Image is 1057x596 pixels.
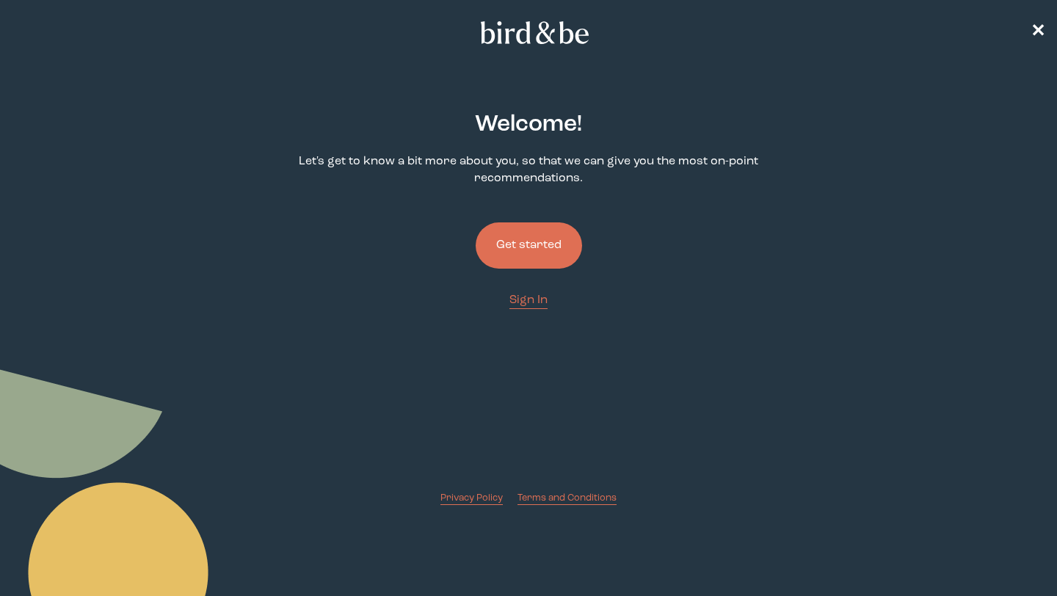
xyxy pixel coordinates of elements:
button: Get started [476,222,582,269]
span: Privacy Policy [440,493,503,503]
h2: Welcome ! [475,108,582,142]
a: ✕ [1031,20,1045,46]
span: Sign In [509,294,548,306]
span: Terms and Conditions [517,493,617,503]
span: ✕ [1031,23,1045,41]
a: Terms and Conditions [517,491,617,505]
p: Let's get to know a bit more about you, so that we can give you the most on-point recommendations. [276,153,781,187]
a: Get started [476,199,582,292]
a: Sign In [509,292,548,309]
a: Privacy Policy [440,491,503,505]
